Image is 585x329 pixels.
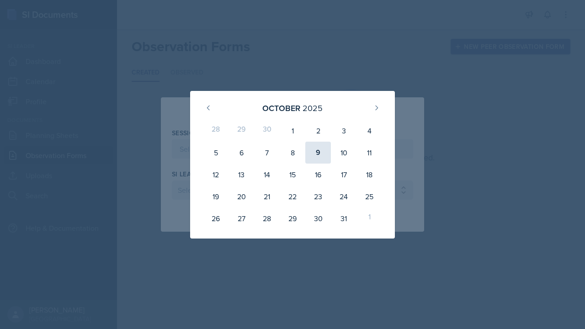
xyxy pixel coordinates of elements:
[303,102,323,114] div: 2025
[229,186,254,207] div: 20
[280,207,305,229] div: 29
[331,164,356,186] div: 17
[262,102,300,114] div: October
[331,207,356,229] div: 31
[305,142,331,164] div: 9
[331,186,356,207] div: 24
[229,207,254,229] div: 27
[331,142,356,164] div: 10
[254,120,280,142] div: 30
[280,120,305,142] div: 1
[203,120,229,142] div: 28
[356,164,382,186] div: 18
[356,186,382,207] div: 25
[203,207,229,229] div: 26
[356,120,382,142] div: 4
[254,164,280,186] div: 14
[280,142,305,164] div: 8
[305,207,331,229] div: 30
[305,120,331,142] div: 2
[305,164,331,186] div: 16
[254,207,280,229] div: 28
[229,142,254,164] div: 6
[280,186,305,207] div: 22
[254,186,280,207] div: 21
[203,142,229,164] div: 5
[229,164,254,186] div: 13
[203,186,229,207] div: 19
[356,142,382,164] div: 11
[356,207,382,229] div: 1
[280,164,305,186] div: 15
[254,142,280,164] div: 7
[229,120,254,142] div: 29
[305,186,331,207] div: 23
[331,120,356,142] div: 3
[203,164,229,186] div: 12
